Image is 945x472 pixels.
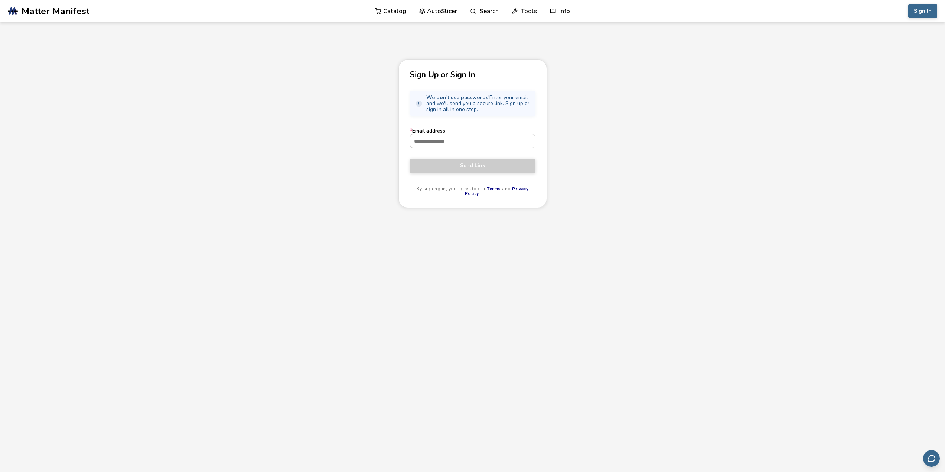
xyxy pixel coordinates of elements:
[410,159,535,173] button: Send Link
[416,163,530,169] span: Send Link
[908,4,937,18] button: Sign In
[465,186,529,197] a: Privacy Policy
[923,450,940,467] button: Send feedback via email
[410,186,535,197] p: By signing in, you agree to our and .
[426,95,530,113] span: Enter your email and we'll send you a secure link. Sign up or sign in all in one step.
[426,94,489,101] strong: We don't use passwords!
[410,134,535,148] input: *Email address
[410,128,535,148] label: Email address
[487,186,501,192] a: Terms
[410,71,535,79] p: Sign Up or Sign In
[22,6,89,16] span: Matter Manifest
